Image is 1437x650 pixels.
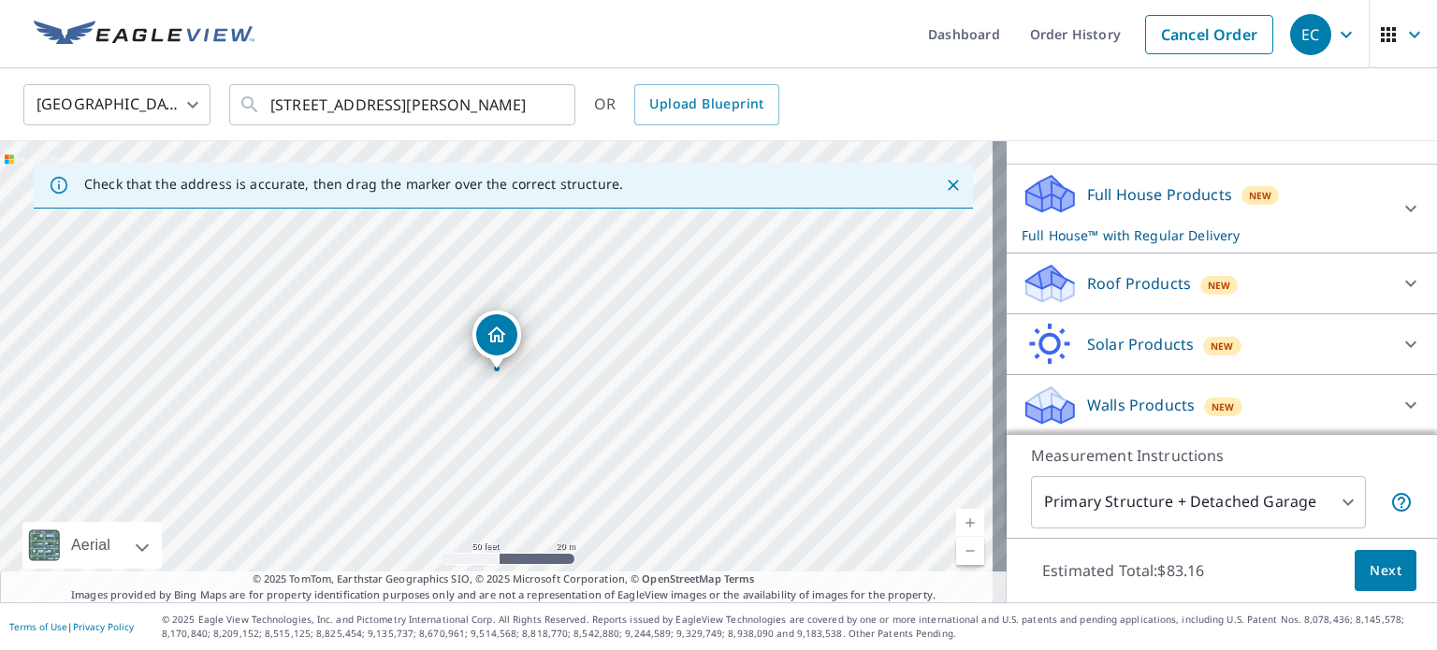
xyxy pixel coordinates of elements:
div: Aerial [65,522,116,569]
button: Close [941,173,965,197]
button: Next [1355,550,1416,592]
img: EV Logo [34,21,254,49]
span: New [1212,399,1235,414]
a: Upload Blueprint [634,84,778,125]
span: © 2025 TomTom, Earthstar Geographics SIO, © 2025 Microsoft Corporation, © [253,571,755,587]
p: © 2025 Eagle View Technologies, Inc. and Pictometry International Corp. All Rights Reserved. Repo... [162,613,1428,641]
p: Full House Products [1087,183,1232,206]
a: Privacy Policy [73,620,134,633]
div: Roof ProductsNew [1022,261,1422,306]
p: Solar Products [1087,333,1194,355]
div: Dropped pin, building 1, Residential property, 3411 Sequoia Ln Melissa, TX 75454 [472,311,521,368]
span: Next [1370,559,1401,583]
p: Full House™ with Regular Delivery [1022,225,1388,245]
div: OR [594,84,779,125]
a: Current Level 19, Zoom Out [956,537,984,565]
a: Cancel Order [1145,15,1273,54]
span: New [1249,188,1272,203]
p: Walls Products [1087,394,1195,416]
span: New [1211,339,1234,354]
a: OpenStreetMap [642,571,720,585]
div: [GEOGRAPHIC_DATA] [23,79,210,131]
span: Your report will include the primary structure and a detached garage if one exists. [1390,491,1413,513]
span: New [1208,278,1231,293]
span: Upload Blueprint [649,93,763,116]
input: Search by address or latitude-longitude [270,79,537,131]
a: Terms [724,571,755,585]
div: Aerial [22,522,162,569]
div: Full House ProductsNewFull House™ with Regular Delivery [1022,172,1422,245]
a: Current Level 19, Zoom In [956,509,984,537]
a: Terms of Use [9,620,67,633]
div: Primary Structure + Detached Garage [1031,476,1366,528]
p: Measurement Instructions [1031,444,1413,467]
p: | [9,621,134,632]
p: Roof Products [1087,272,1191,295]
div: EC [1290,14,1331,55]
div: Walls ProductsNew [1022,383,1422,427]
p: Estimated Total: $83.16 [1027,550,1219,591]
p: Check that the address is accurate, then drag the marker over the correct structure. [84,176,623,193]
div: Solar ProductsNew [1022,322,1422,367]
